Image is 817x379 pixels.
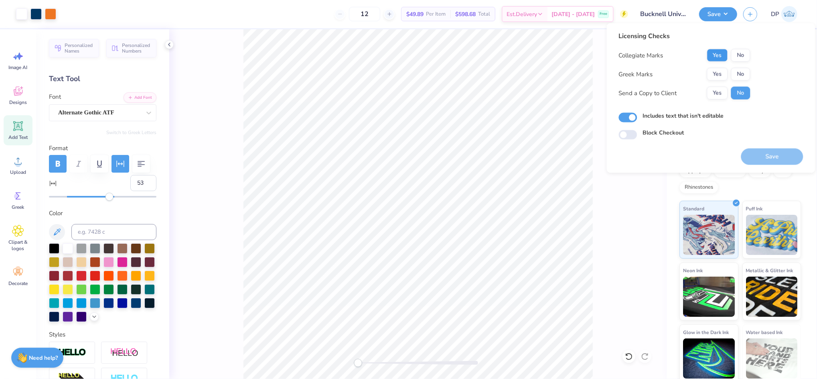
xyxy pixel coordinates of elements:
[619,69,653,79] div: Greek Marks
[551,10,595,18] span: [DATE] - [DATE]
[406,10,424,18] span: $49.89
[746,215,798,255] img: Puff Ink
[124,92,156,103] button: Add Font
[746,204,763,213] span: Puff Ink
[106,129,156,136] button: Switch to Greek Letters
[634,6,693,22] input: Untitled Design
[106,39,156,57] button: Personalized Numbers
[65,43,94,54] span: Personalized Names
[707,68,728,81] button: Yes
[58,348,86,357] img: Stroke
[478,10,490,18] span: Total
[619,51,663,60] div: Collegiate Marks
[771,10,779,19] span: DP
[746,328,783,336] span: Water based Ink
[683,328,729,336] span: Glow in the Dark Ink
[12,204,24,210] span: Greek
[683,338,735,379] img: Glow in the Dark Ink
[49,144,156,153] label: Format
[731,68,750,81] button: No
[122,43,152,54] span: Personalized Numbers
[49,92,61,102] label: Font
[29,354,58,362] strong: Need help?
[731,49,750,62] button: No
[10,169,26,175] span: Upload
[679,181,718,194] div: Rhinestones
[746,266,793,275] span: Metallic & Glitter Ink
[110,348,138,358] img: Shadow
[683,204,704,213] span: Standard
[767,6,801,22] a: DP
[619,88,677,98] div: Send a Copy to Client
[9,99,27,106] span: Designs
[600,11,607,17] span: Free
[8,280,28,287] span: Decorate
[683,277,735,317] img: Neon Ink
[746,277,798,317] img: Metallic & Glitter Ink
[683,215,735,255] img: Standard
[643,128,684,137] label: Block Checkout
[643,112,724,120] label: Includes text that isn't editable
[49,39,99,57] button: Personalized Names
[9,64,28,71] span: Image AI
[354,359,362,367] div: Accessibility label
[49,330,65,339] label: Styles
[619,31,750,41] div: Licensing Checks
[507,10,537,18] span: Est. Delivery
[8,134,28,141] span: Add Text
[105,193,114,201] div: Accessibility label
[781,6,797,22] img: Darlene Padilla
[455,10,476,18] span: $598.68
[707,49,728,62] button: Yes
[349,7,380,21] input: – –
[731,87,750,100] button: No
[49,73,156,84] div: Text Tool
[5,239,31,252] span: Clipart & logos
[49,209,156,218] label: Color
[746,338,798,379] img: Water based Ink
[699,7,737,21] button: Save
[683,266,703,275] span: Neon Ink
[426,10,446,18] span: Per Item
[71,224,156,240] input: e.g. 7428 c
[707,87,728,100] button: Yes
